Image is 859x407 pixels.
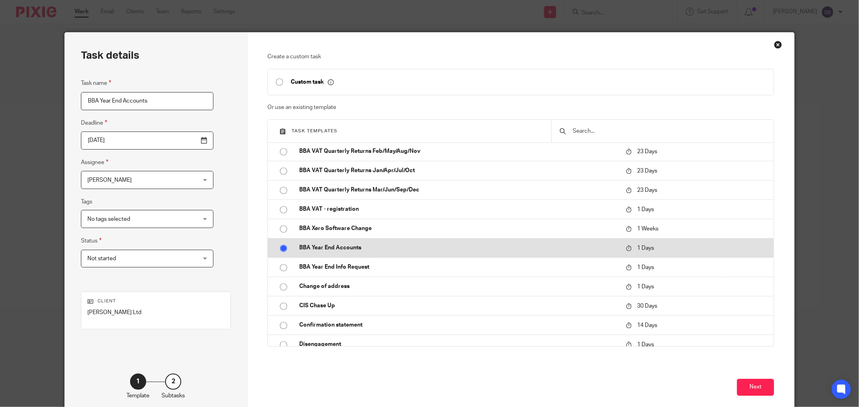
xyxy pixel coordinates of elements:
p: Create a custom task [267,53,774,61]
div: Close this dialog window [774,41,782,49]
span: 1 Days [637,341,654,347]
p: Subtasks [161,392,185,400]
span: 14 Days [637,322,657,328]
span: 23 Days [637,168,657,173]
span: 1 Days [637,206,654,212]
span: Task templates [292,129,337,133]
p: BBA VAT Quarterly Returns Jan/Apr/Jul/Oct [299,166,618,175]
label: Deadline [81,118,107,127]
span: 1 Days [637,284,654,289]
span: 1 Weeks [637,226,658,231]
p: Template [126,392,149,400]
span: [PERSON_NAME] [87,177,132,183]
p: BBA Year End Info Request [299,263,618,271]
p: Confirmation statement [299,321,618,329]
p: BBA Year End Accounts [299,244,618,252]
span: 23 Days [637,187,657,193]
span: No tags selected [87,216,130,222]
label: Tags [81,198,92,206]
p: Client [87,298,224,304]
label: Status [81,236,101,245]
p: BBA VAT Quarterly Returns Feb/May/Aug/Nov [299,147,618,155]
div: 1 [130,374,146,390]
p: [PERSON_NAME] Ltd [87,308,224,317]
input: Task name [81,92,213,110]
p: BBA Xero Software Change [299,224,618,232]
label: Assignee [81,158,108,167]
span: 30 Days [637,303,657,308]
p: CIS Chase Up [299,302,618,310]
h2: Task details [81,49,139,62]
input: Pick a date [81,132,213,150]
div: 2 [165,374,181,390]
p: Custom task [291,78,334,86]
p: Change of address [299,282,618,290]
p: BBA VAT - registration [299,205,618,213]
span: Not started [87,256,116,261]
button: Next [737,379,774,396]
span: 1 Days [637,264,654,270]
input: Search... [572,127,766,136]
span: 23 Days [637,148,657,154]
span: 1 Days [637,245,654,251]
label: Task name [81,78,111,88]
p: Disengagement [299,340,618,348]
p: BBA VAT Quarterly Returns Mar/Jun/Sep/Dec [299,186,618,194]
p: Or use an existing template [267,103,774,111]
